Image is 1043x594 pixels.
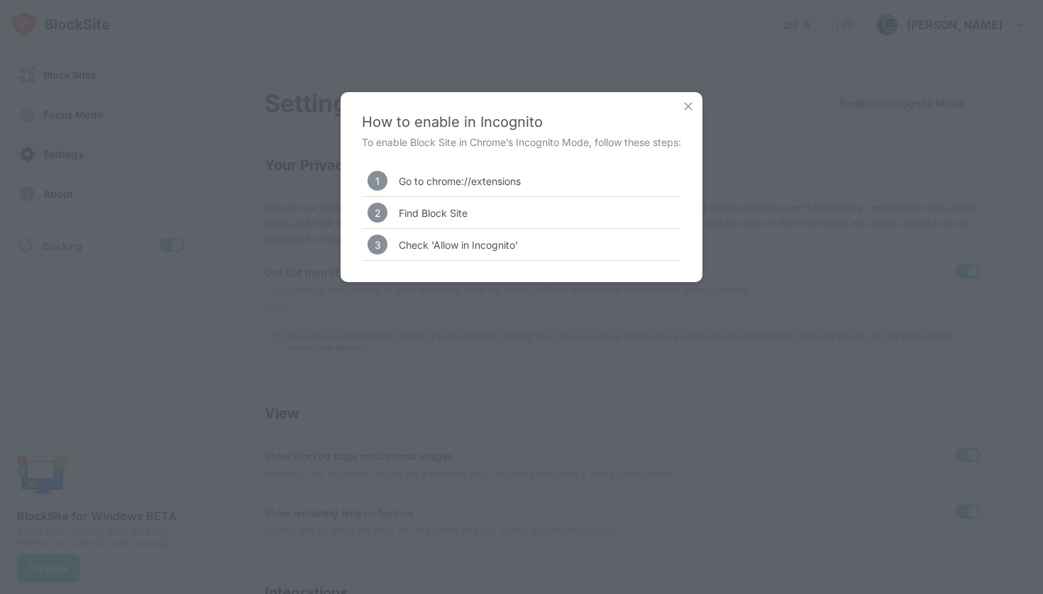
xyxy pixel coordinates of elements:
div: 2 [368,203,387,223]
div: Check 'Allow in Incognito' [399,239,518,251]
div: 1 [368,171,387,191]
div: How to enable in Incognito [362,113,681,130]
div: Find Block Site [399,207,468,219]
div: To enable Block Site in Chrome’s Incognito Mode, follow these steps: [362,136,681,148]
div: Go to chrome://extensions [399,175,521,187]
div: 3 [368,235,387,254]
img: x-button.svg [681,99,695,113]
